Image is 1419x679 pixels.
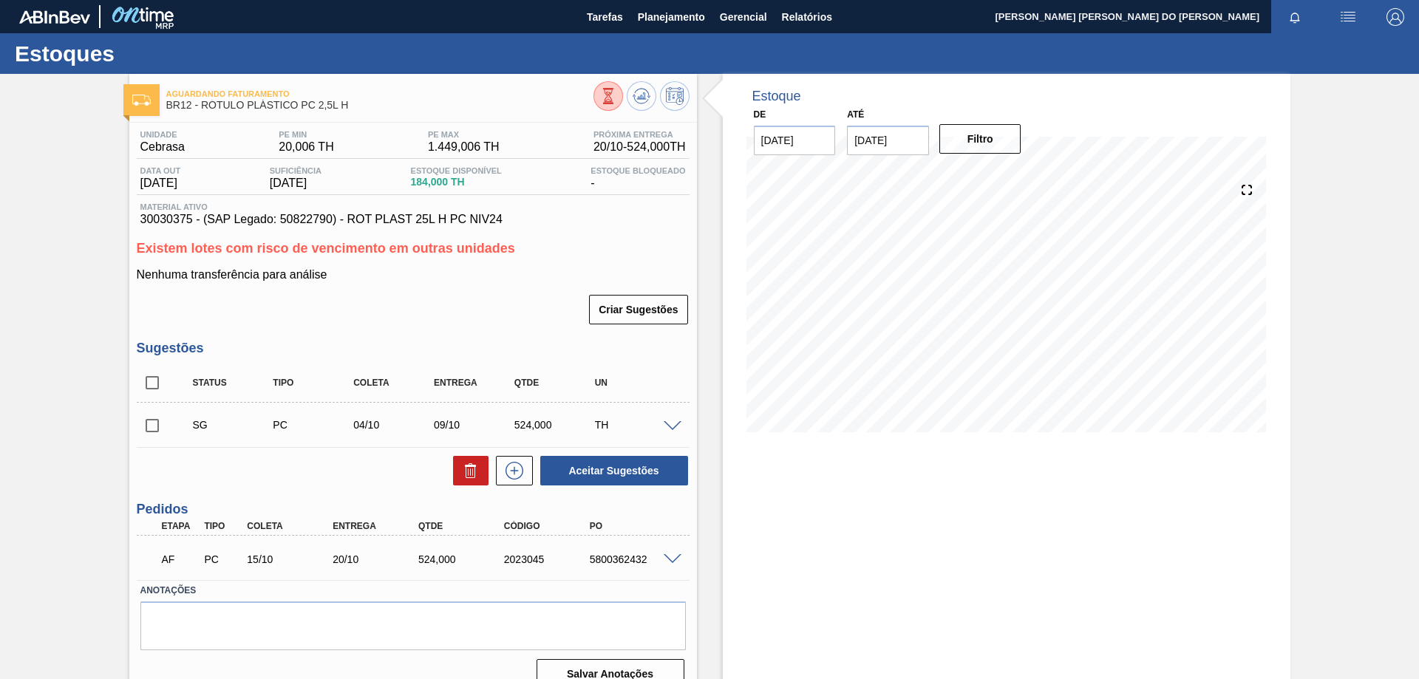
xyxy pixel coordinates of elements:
[511,378,600,388] div: Qtde
[591,378,681,388] div: UN
[350,419,439,431] div: 04/10/2025
[158,521,203,531] div: Etapa
[189,419,279,431] div: Sugestão Criada
[428,140,500,154] span: 1.449,006 TH
[411,166,502,175] span: Estoque Disponível
[140,177,181,190] span: [DATE]
[540,456,688,485] button: Aceitar Sugestões
[591,419,681,431] div: TH
[500,553,596,565] div: 2023045
[137,268,690,282] p: Nenhuma transferência para análise
[270,177,321,190] span: [DATE]
[660,81,690,111] button: Programar Estoque
[638,8,705,26] span: Planejamento
[752,89,801,104] div: Estoque
[533,454,690,487] div: Aceitar Sugestões
[500,521,596,531] div: Código
[158,543,203,576] div: Aguardando Faturamento
[593,81,623,111] button: Visão Geral dos Estoques
[1339,8,1357,26] img: userActions
[279,130,333,139] span: PE MIN
[430,419,520,431] div: 09/10/2025
[166,100,593,111] span: BR12 - RÓTULO PLÁSTICO PC 2,5L H
[162,553,199,565] p: AF
[137,241,515,256] span: Existem lotes com risco de vencimento em outras unidades
[627,81,656,111] button: Atualizar Gráfico
[754,126,836,155] input: dd/mm/yyyy
[489,456,533,485] div: Nova sugestão
[243,553,339,565] div: 15/10/2025
[270,166,321,175] span: Suficiência
[847,126,929,155] input: dd/mm/yyyy
[411,177,502,188] span: 184,000 TH
[939,124,1021,154] button: Filtro
[140,202,686,211] span: Material ativo
[200,521,245,531] div: Tipo
[140,213,686,226] span: 30030375 - (SAP Legado: 50822790) - ROT PLAST 25L H PC NIV24
[587,166,689,190] div: -
[15,45,277,62] h1: Estoques
[587,8,623,26] span: Tarefas
[140,140,185,154] span: Cebrasa
[1386,8,1404,26] img: Logout
[140,166,181,175] span: Data out
[279,140,333,154] span: 20,006 TH
[140,580,686,601] label: Anotações
[415,553,511,565] div: 524,000
[511,419,600,431] div: 524,000
[269,419,358,431] div: Pedido de Compra
[166,89,593,98] span: Aguardando Faturamento
[132,95,151,106] img: Ícone
[329,521,425,531] div: Entrega
[200,553,245,565] div: Pedido de Compra
[137,502,690,517] h3: Pedidos
[593,140,686,154] span: 20/10 - 524,000 TH
[430,378,520,388] div: Entrega
[586,521,682,531] div: PO
[243,521,339,531] div: Coleta
[589,295,687,324] button: Criar Sugestões
[137,341,690,356] h3: Sugestões
[350,378,439,388] div: Coleta
[269,378,358,388] div: Tipo
[428,130,500,139] span: PE MAX
[754,109,766,120] label: De
[586,553,682,565] div: 5800362432
[720,8,767,26] span: Gerencial
[329,553,425,565] div: 20/10/2025
[140,130,185,139] span: Unidade
[591,166,685,175] span: Estoque Bloqueado
[591,293,689,326] div: Criar Sugestões
[847,109,864,120] label: Até
[1271,7,1318,27] button: Notificações
[189,378,279,388] div: Status
[19,10,90,24] img: TNhmsLtSVTkK8tSr43FrP2fwEKptu5GPRR3wAAAABJRU5ErkJggg==
[446,456,489,485] div: Excluir Sugestões
[415,521,511,531] div: Qtde
[593,130,686,139] span: Próxima Entrega
[782,8,832,26] span: Relatórios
